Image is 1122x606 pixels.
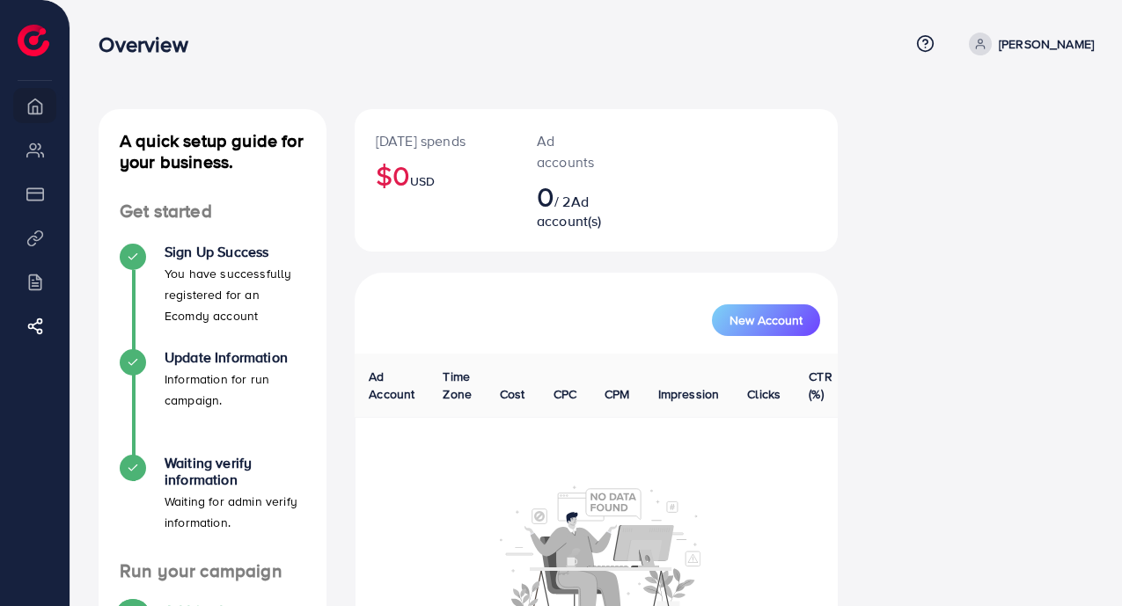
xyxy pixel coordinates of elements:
[605,385,629,403] span: CPM
[537,179,615,230] h2: / 2
[537,130,615,172] p: Ad accounts
[376,158,495,192] h2: $0
[165,491,305,533] p: Waiting for admin verify information.
[376,130,495,151] p: [DATE] spends
[165,369,305,411] p: Information for run campaign.
[165,244,305,260] h4: Sign Up Success
[99,244,326,349] li: Sign Up Success
[443,368,472,403] span: Time Zone
[537,176,554,216] span: 0
[809,368,832,403] span: CTR (%)
[500,385,525,403] span: Cost
[99,201,326,223] h4: Get started
[369,368,414,403] span: Ad Account
[712,304,820,336] button: New Account
[18,25,49,56] img: logo
[99,455,326,560] li: Waiting verify information
[730,314,803,326] span: New Account
[999,33,1094,55] p: [PERSON_NAME]
[165,455,305,488] h4: Waiting verify information
[99,349,326,455] li: Update Information
[537,192,602,230] span: Ad account(s)
[747,385,781,403] span: Clicks
[99,130,326,172] h4: A quick setup guide for your business.
[658,385,720,403] span: Impression
[165,263,305,326] p: You have successfully registered for an Ecomdy account
[410,172,435,190] span: USD
[962,33,1094,55] a: [PERSON_NAME]
[554,385,576,403] span: CPC
[99,560,326,582] h4: Run your campaign
[99,32,202,57] h3: Overview
[165,349,305,366] h4: Update Information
